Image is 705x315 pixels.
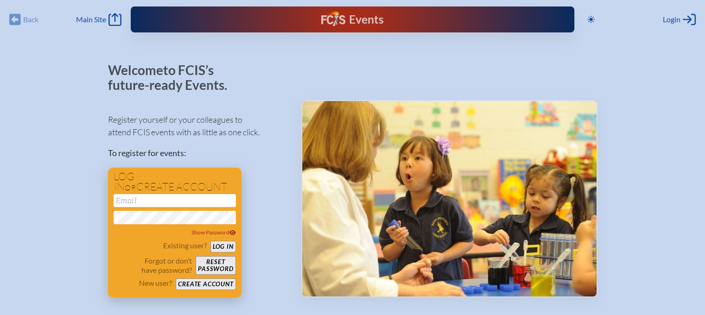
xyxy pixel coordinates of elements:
[196,256,235,275] button: Resetpassword
[114,171,236,192] h1: Log in create account
[663,15,680,24] span: Login
[139,278,172,288] p: New user?
[114,256,192,275] p: Forgot or don’t have password?
[76,15,106,24] span: Main Site
[302,101,597,296] img: Events
[108,113,286,139] p: Register yourself or your colleagues to attend FCIS events with as little as one click.
[163,241,207,250] p: Existing user?
[176,278,235,290] button: Create account
[108,147,286,159] p: To register for events:
[114,194,236,207] input: Email
[256,11,448,28] div: FCIS Events — Future ready
[125,183,136,192] span: or
[191,229,236,236] span: Show Password
[210,241,236,252] button: Log in
[76,13,121,26] a: Main Site
[108,63,238,92] p: Welcome to FCIS’s future-ready Events.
